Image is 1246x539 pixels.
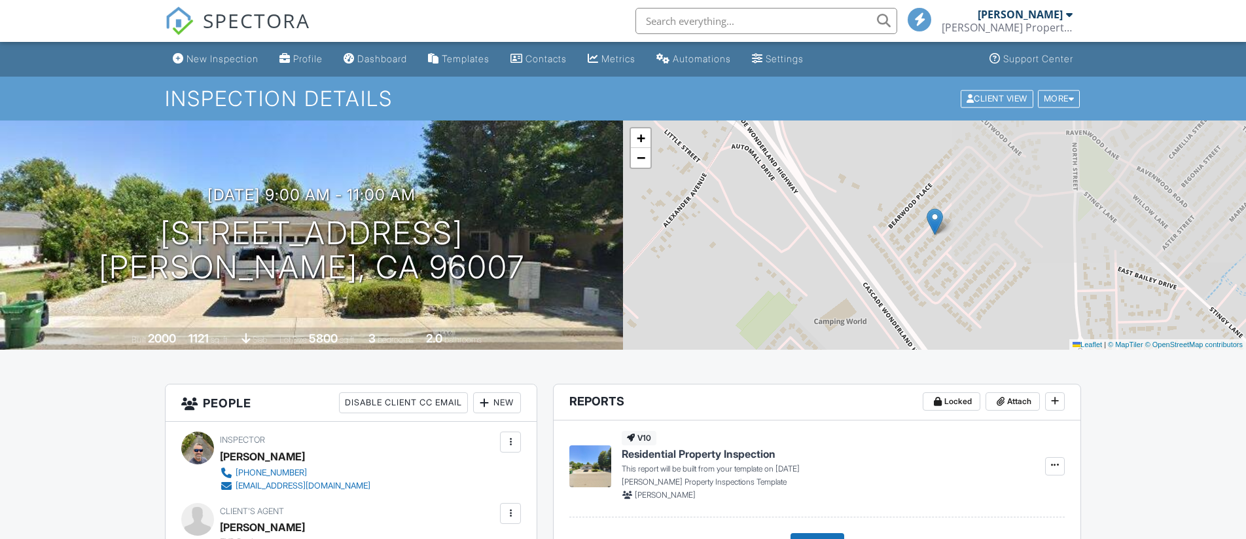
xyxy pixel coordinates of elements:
[274,47,328,71] a: Company Profile
[293,53,323,64] div: Profile
[378,335,414,344] span: bedrooms
[279,335,307,344] span: Lot Size
[1104,341,1106,348] span: |
[309,331,338,345] div: 5800
[747,47,809,71] a: Settings
[984,47,1078,71] a: Support Center
[168,47,264,71] a: New Inspection
[148,331,176,345] div: 2000
[961,90,1033,107] div: Client View
[766,53,804,64] div: Settings
[1003,53,1073,64] div: Support Center
[1038,90,1080,107] div: More
[651,47,736,71] a: Automations (Basic)
[582,47,641,71] a: Metrics
[187,53,258,64] div: New Inspection
[601,53,635,64] div: Metrics
[236,481,370,491] div: [EMAIL_ADDRESS][DOMAIN_NAME]
[978,8,1063,21] div: [PERSON_NAME]
[635,8,897,34] input: Search everything...
[203,7,310,34] span: SPECTORA
[631,128,650,148] a: Zoom in
[220,517,305,537] a: [PERSON_NAME]
[220,506,284,516] span: Client's Agent
[211,335,229,344] span: sq. ft.
[236,468,307,478] div: [PHONE_NUMBER]
[220,447,305,466] div: [PERSON_NAME]
[942,21,1073,34] div: Robertson Property Inspections
[426,331,442,345] div: 2.0
[220,466,370,479] a: [PHONE_NUMBER]
[165,18,310,45] a: SPECTORA
[444,335,482,344] span: bathrooms
[1108,341,1143,348] a: © MapTiler
[423,47,495,71] a: Templates
[631,148,650,168] a: Zoom out
[339,392,468,413] div: Disable Client CC Email
[188,331,209,345] div: 1121
[165,87,1081,110] h1: Inspection Details
[637,130,645,146] span: +
[927,208,943,235] img: Marker
[253,335,267,344] span: slab
[959,93,1037,103] a: Client View
[525,53,567,64] div: Contacts
[166,384,537,422] h3: People
[338,47,412,71] a: Dashboard
[357,53,407,64] div: Dashboard
[165,7,194,35] img: The Best Home Inspection Software - Spectora
[637,149,645,166] span: −
[368,331,376,345] div: 3
[1073,341,1102,348] a: Leaflet
[442,53,489,64] div: Templates
[473,392,521,413] div: New
[132,335,146,344] span: Built
[340,335,356,344] span: sq.ft.
[505,47,572,71] a: Contacts
[220,435,265,445] span: Inspector
[220,479,370,493] a: [EMAIL_ADDRESS][DOMAIN_NAME]
[99,216,525,286] h1: [STREET_ADDRESS] [PERSON_NAME], CA 96007
[207,186,416,204] h3: [DATE] 9:00 am - 11:00 am
[673,53,731,64] div: Automations
[1145,341,1243,348] a: © OpenStreetMap contributors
